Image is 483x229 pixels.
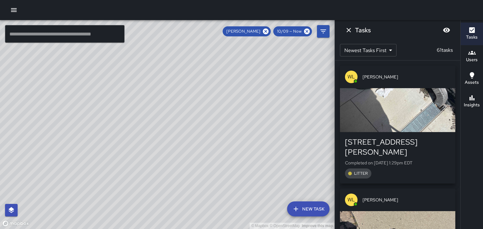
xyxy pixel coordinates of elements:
[465,79,479,86] h6: Assets
[273,26,312,36] div: 10/09 — Now
[342,24,355,36] button: Dismiss
[347,196,355,204] p: WL
[440,24,453,36] button: Blur
[347,73,355,81] p: WL
[466,34,478,41] h6: Tasks
[434,46,455,54] p: 61 tasks
[461,90,483,113] button: Insights
[345,160,450,166] p: Completed on [DATE] 1:29pm EDT
[317,25,330,38] button: Filters
[273,28,305,35] span: 10/09 — Now
[340,66,455,184] button: WL[PERSON_NAME][STREET_ADDRESS][PERSON_NAME]Completed on [DATE] 1:29pm EDTLITTER
[223,26,271,36] div: [PERSON_NAME]
[287,201,330,216] button: New Task
[461,68,483,90] button: Assets
[464,102,480,109] h6: Insights
[466,56,478,63] h6: Users
[350,170,371,177] span: LITTER
[363,74,450,80] span: [PERSON_NAME]
[223,28,264,35] span: [PERSON_NAME]
[340,44,397,56] div: Newest Tasks First
[355,25,371,35] h6: Tasks
[363,197,450,203] span: [PERSON_NAME]
[461,23,483,45] button: Tasks
[345,137,450,157] div: [STREET_ADDRESS][PERSON_NAME]
[461,45,483,68] button: Users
